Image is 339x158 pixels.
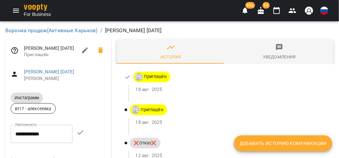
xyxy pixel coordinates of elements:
p: [PERSON_NAME] [DATE] [105,27,162,35]
button: Добавить историю комуникации [234,135,332,151]
svg: Ответсвенный сотрудник не задан [11,46,19,54]
img: avatar_s.png [304,6,314,15]
div: Хальчицкая Светлана [132,106,140,114]
p: 18 авг. 2025 [136,119,323,126]
img: RU.svg [320,7,328,15]
nav: breadcrumb [5,27,334,35]
div: Уведомления [263,53,296,61]
span: Приглашён [140,74,170,80]
span: Добавить историю комуникации [239,139,327,147]
button: Menu [8,3,24,19]
li: / [100,27,102,35]
span: Приглашён [24,51,77,58]
a: Хальчицкая [PERSON_NAME] [132,106,140,114]
span: [PERSON_NAME] [DATE] [24,45,77,52]
a: Воронка продаж(Активные Харьков) [5,27,98,34]
div: Хальчицкая Светлана [135,73,143,81]
div: История [161,53,181,61]
span: Приглашён [137,107,167,113]
span: вт17 - алексеевка [11,106,56,112]
span: ❌Отказ❌ [130,140,161,146]
a: Хальчицкая [PERSON_NAME] [135,73,143,81]
span: 14 [263,2,270,9]
span: 99+ [246,2,255,9]
img: voopty.png [24,4,47,11]
p: 18 авг. 2025 [136,86,323,93]
span: Инстаграмм [11,95,43,101]
span: [PERSON_NAME] [24,75,106,82]
span: For Business [24,11,51,18]
a: [PERSON_NAME] [DATE] [24,69,74,74]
